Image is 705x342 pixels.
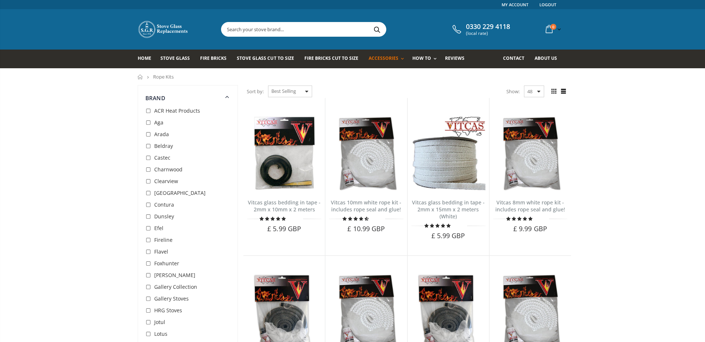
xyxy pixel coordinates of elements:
span: Fire Bricks [200,55,227,61]
span: Fire Bricks Cut To Size [304,55,358,61]
span: 0 [550,24,556,30]
span: Fireline [154,236,173,243]
a: How To [412,50,440,68]
span: Gallery Collection [154,283,197,290]
span: Charnwood [154,166,182,173]
span: £ 9.99 GBP [513,224,547,233]
a: Fire Bricks Cut To Size [304,50,364,68]
span: 4.88 stars [424,223,452,228]
a: Accessories [369,50,408,68]
span: Accessories [369,55,398,61]
span: Dunsley [154,213,174,220]
span: 4.90 stars [506,216,534,221]
a: Fire Bricks [200,50,232,68]
span: Rope Kits [153,73,174,80]
span: How To [412,55,431,61]
span: (local rate) [466,31,510,36]
img: Vitcas white rope, glue and gloves kit 10mm [329,116,403,190]
a: Contact [503,50,530,68]
span: Sort by: [247,85,264,98]
img: Stove Glass Replacement [138,20,189,39]
span: Foxhunter [154,260,179,267]
span: HRG Stoves [154,307,182,314]
span: [GEOGRAPHIC_DATA] [154,189,206,196]
span: Contact [503,55,524,61]
span: Reviews [445,55,464,61]
span: £ 10.99 GBP [347,224,385,233]
span: About us [535,55,557,61]
span: Contura [154,201,174,208]
span: Arada [154,131,169,138]
span: Clearview [154,178,178,185]
img: Vitcas stove glass bedding in tape [247,116,321,190]
span: £ 5.99 GBP [431,231,465,240]
span: Home [138,55,151,61]
span: Show: [506,85,520,97]
span: Stove Glass [160,55,190,61]
a: About us [535,50,563,68]
span: [PERSON_NAME] [154,272,195,279]
img: Vitcas stove glass bedding in tape [411,116,485,190]
img: Vitcas white rope, glue and gloves kit 8mm [493,116,567,190]
span: 4.67 stars [343,216,370,221]
span: 0330 229 4118 [466,23,510,31]
span: Lotus [154,330,167,337]
a: Vitcas glass bedding in tape - 2mm x 15mm x 2 meters (White) [412,199,485,220]
span: List view [559,87,567,95]
span: Gallery Stoves [154,295,189,302]
a: Stove Glass Cut To Size [237,50,299,68]
a: Home [138,50,157,68]
a: 0 [543,22,563,36]
span: Grid view [550,87,558,95]
span: Flavel [154,248,168,255]
button: Search [369,22,385,36]
span: £ 5.99 GBP [267,224,301,233]
span: Brand [145,94,165,102]
span: Jotul [154,319,165,325]
span: Aga [154,119,163,126]
a: Vitcas 8mm white rope kit - includes rope seal and glue! [495,199,565,213]
a: Reviews [445,50,470,68]
span: 4.85 stars [260,216,287,221]
span: Stove Glass Cut To Size [237,55,294,61]
a: 0330 229 4118 (local rate) [451,23,510,36]
a: Stove Glass [160,50,195,68]
span: Beldray [154,142,173,149]
span: Efel [154,225,163,232]
input: Search your stove brand... [221,22,468,36]
a: Vitcas glass bedding in tape - 2mm x 10mm x 2 meters [248,199,321,213]
a: Home [138,74,143,79]
span: Castec [154,154,170,161]
a: Vitcas 10mm white rope kit - includes rope seal and glue! [331,199,401,213]
span: ACR Heat Products [154,107,200,114]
